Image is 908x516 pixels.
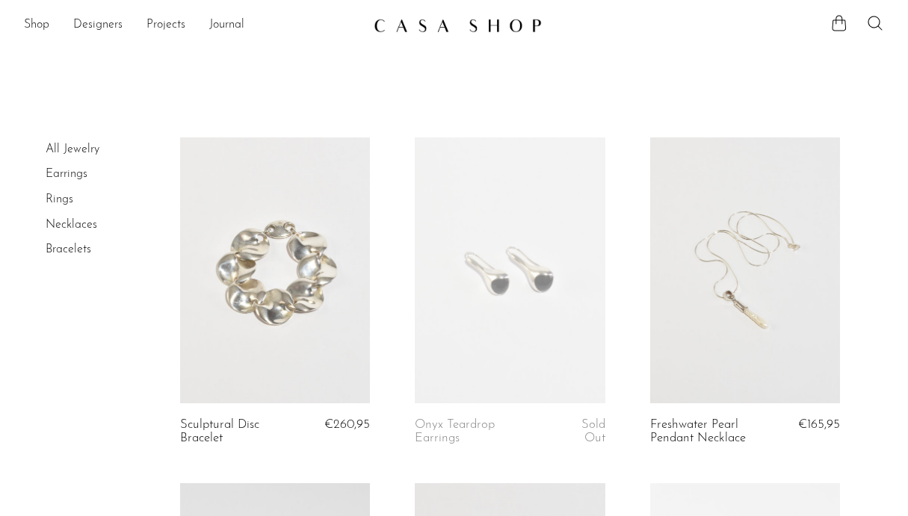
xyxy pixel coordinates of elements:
a: Onyx Teardrop Earrings [415,418,539,446]
nav: Desktop navigation [24,13,362,38]
a: Projects [146,16,185,35]
ul: NEW HEADER MENU [24,13,362,38]
span: Sold Out [581,418,605,444]
a: Earrings [46,168,87,180]
a: Rings [46,193,73,205]
a: Designers [73,16,123,35]
a: Sculptural Disc Bracelet [180,418,304,446]
a: Freshwater Pearl Pendant Necklace [650,418,774,446]
span: €165,95 [798,418,840,431]
a: Journal [209,16,244,35]
a: Necklaces [46,219,97,231]
a: All Jewelry [46,143,99,155]
span: €260,95 [324,418,370,431]
a: Bracelets [46,243,91,255]
a: Shop [24,16,49,35]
